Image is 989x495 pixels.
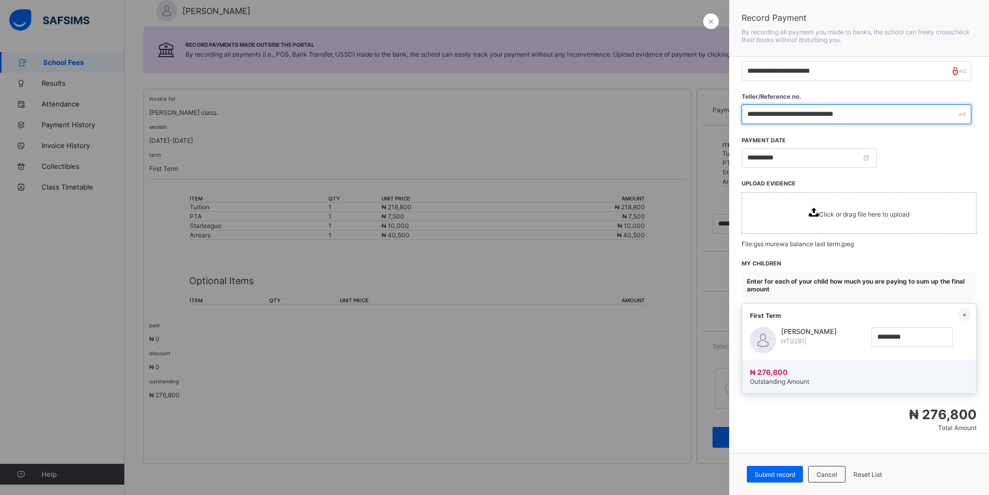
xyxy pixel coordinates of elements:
[909,407,977,422] span: ₦ 276,800
[742,192,977,234] span: Click or drag file here to upload
[819,210,909,218] span: Click or drag file here to upload
[958,308,971,321] div: ×
[781,327,837,336] span: [PERSON_NAME]
[853,471,882,478] span: Reset List
[750,368,788,377] span: ₦ 276,800
[742,240,977,248] p: File: gss murewa balance last term.jpeg
[755,471,795,478] span: Submit record
[742,12,977,23] span: Record Payment
[816,471,837,478] span: Cancel
[742,93,801,100] label: Teller/Reference no.
[708,16,714,26] span: ×
[742,28,970,44] span: By recording all payment you made to banks, the school can freely crosscheck their books without ...
[742,180,796,187] span: UPLOAD EVIDENCE
[747,277,965,293] span: Enter for each of your child how much you are paying to sum up the final amount
[742,260,781,267] span: MY CHILDREN
[938,424,977,432] span: Total Amount
[742,137,786,144] label: Payment date
[750,378,809,385] span: Outstanding Amount
[750,312,781,319] span: First Term
[781,337,837,345] span: HT0281 |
